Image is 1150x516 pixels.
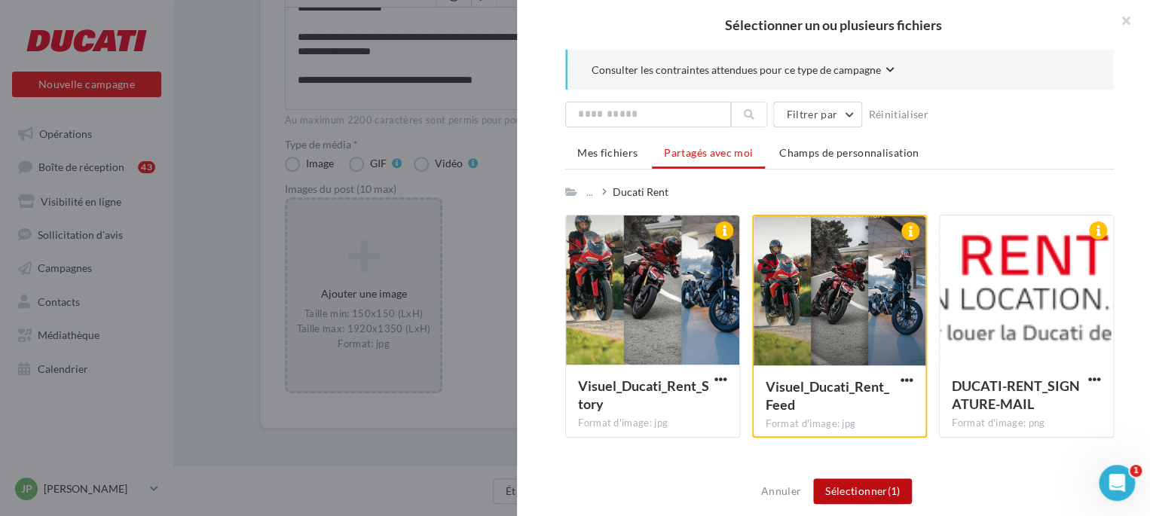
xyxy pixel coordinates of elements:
span: (1) [887,484,900,497]
span: Champs de personnalisation [779,146,919,159]
button: Sélectionner(1) [813,478,912,504]
span: Visuel_Ducati_Rent_Story [578,377,709,412]
div: Ducati Rent [613,185,668,200]
span: DUCATI-RENT_SIGNATURE-MAIL [952,377,1080,412]
button: Annuler [755,482,807,500]
span: 1 [1130,465,1142,477]
span: Partagés avec moi [664,146,753,159]
span: Consulter les contraintes attendues pour ce type de campagne [592,63,881,78]
button: Consulter les contraintes attendues pour ce type de campagne [592,62,895,81]
button: Filtrer par [773,102,862,127]
div: Format d'image: jpg [766,417,913,431]
div: Format d'image: png [952,417,1101,430]
button: Réinitialiser [862,105,934,124]
div: ... [583,182,596,203]
span: Mes fichiers [577,146,638,159]
h2: Sélectionner un ou plusieurs fichiers [541,18,1126,32]
span: Visuel_Ducati_Rent_Feed [766,378,889,413]
div: Format d'image: jpg [578,417,727,430]
iframe: Intercom live chat [1099,465,1135,501]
